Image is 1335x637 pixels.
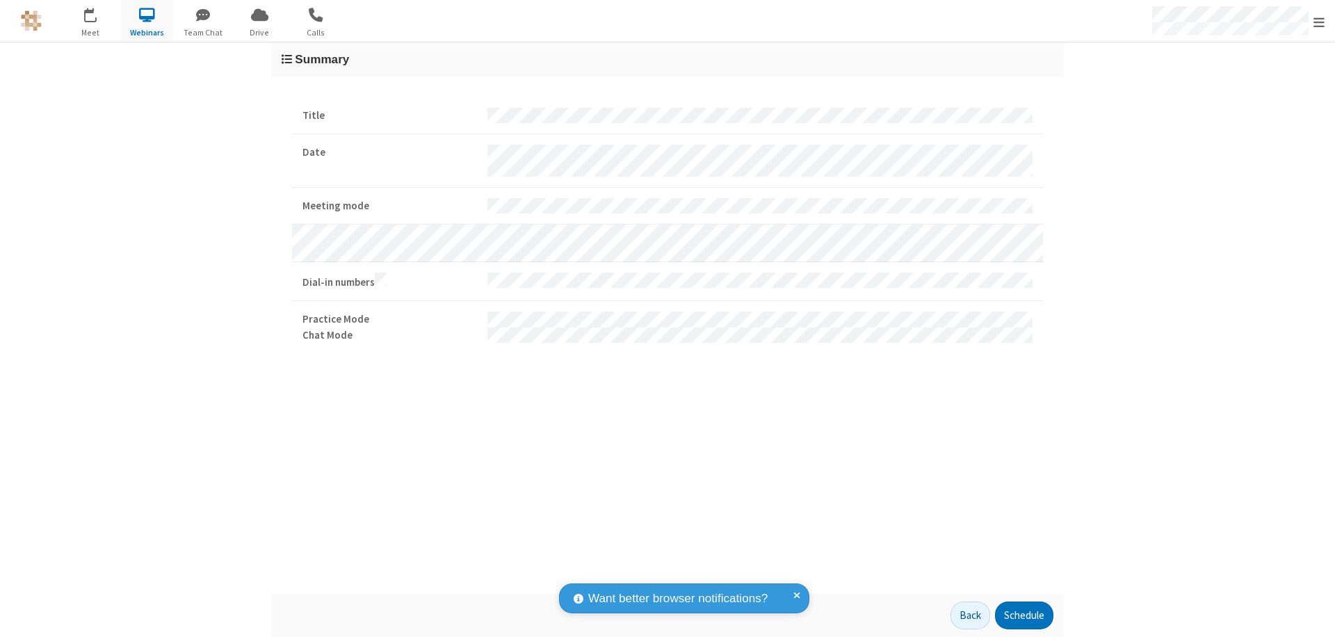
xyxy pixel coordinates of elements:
span: Meet [65,26,117,39]
div: 9 [94,8,103,18]
strong: Dial-in numbers [302,273,477,291]
strong: Date [302,145,477,161]
button: Back [950,602,990,629]
span: Team Chat [177,26,229,39]
span: Calls [290,26,342,39]
span: Summary [295,52,349,66]
span: Drive [234,26,286,39]
strong: Practice Mode [302,312,477,328]
iframe: Chat [1300,601,1325,627]
strong: Meeting mode [302,198,477,214]
strong: Title [302,108,477,124]
span: Want better browser notifications? [588,590,768,608]
button: Schedule [995,602,1053,629]
img: QA Selenium DO NOT DELETE OR CHANGE [21,10,42,31]
span: Webinars [121,26,173,39]
strong: Chat Mode [302,328,477,344]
